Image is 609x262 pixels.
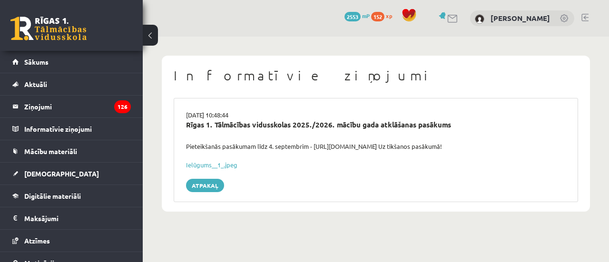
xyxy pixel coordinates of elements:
a: [DEMOGRAPHIC_DATA] [12,163,131,184]
span: Mācību materiāli [24,147,77,155]
a: Rīgas 1. Tālmācības vidusskola [10,17,87,40]
span: Aktuāli [24,80,47,88]
span: Digitālie materiāli [24,192,81,200]
h1: Informatīvie ziņojumi [174,68,578,84]
a: Ielūgums__1_.jpeg [186,161,237,169]
legend: Informatīvie ziņojumi [24,118,131,140]
a: [PERSON_NAME] [491,13,550,23]
span: xp [386,12,392,19]
a: 152 xp [371,12,397,19]
div: Pieteikšanās pasākumam līdz 4. septembrim - [URL][DOMAIN_NAME] Uz tikšanos pasākumā! [179,142,573,151]
div: Rīgas 1. Tālmācības vidusskolas 2025./2026. mācību gada atklāšanas pasākums [186,119,566,130]
legend: Maksājumi [24,207,131,229]
a: Ziņojumi126 [12,96,131,117]
a: Aktuāli [12,73,131,95]
i: 126 [114,100,131,113]
img: Andrejs Kalmikovs [475,14,484,24]
a: Digitālie materiāli [12,185,131,207]
span: Sākums [24,58,49,66]
a: Atzīmes [12,230,131,252]
a: 2553 mP [344,12,370,19]
a: Atpakaļ [186,179,224,192]
div: [DATE] 10:48:44 [179,110,573,120]
a: Maksājumi [12,207,131,229]
legend: Ziņojumi [24,96,131,117]
a: Mācību materiāli [12,140,131,162]
a: Sākums [12,51,131,73]
span: 2553 [344,12,361,21]
span: Atzīmes [24,236,50,245]
span: [DEMOGRAPHIC_DATA] [24,169,99,178]
a: Informatīvie ziņojumi [12,118,131,140]
span: mP [362,12,370,19]
span: 152 [371,12,384,21]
